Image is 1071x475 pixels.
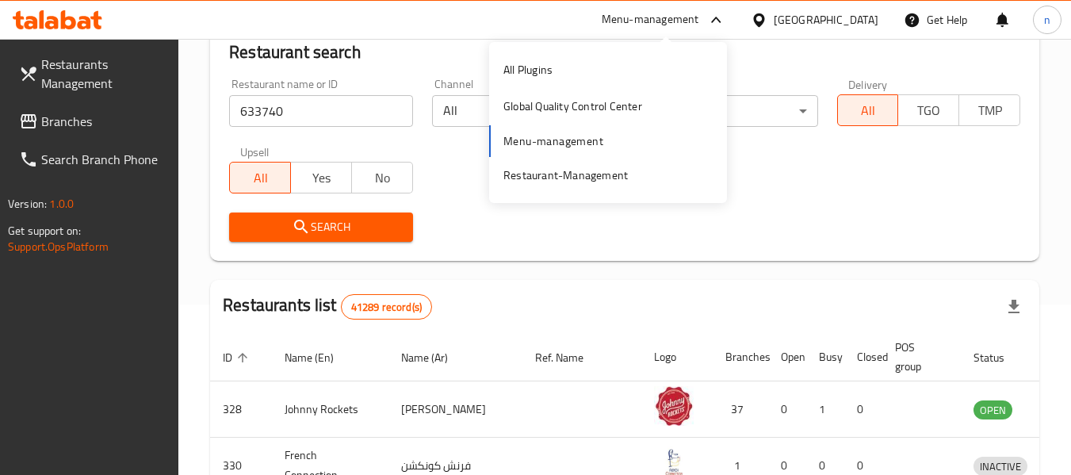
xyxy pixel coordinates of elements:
[229,95,412,127] input: Search for restaurant name or ID..
[6,45,179,102] a: Restaurants Management
[641,333,713,381] th: Logo
[713,333,768,381] th: Branches
[8,220,81,241] span: Get support on:
[713,381,768,438] td: 37
[848,79,888,90] label: Delivery
[290,162,352,193] button: Yes
[503,61,553,79] div: All Plugins
[341,294,432,320] div: Total records count
[966,99,1014,122] span: TMP
[229,40,1020,64] h2: Restaurant search
[242,217,400,237] span: Search
[973,401,1012,419] span: OPEN
[973,348,1025,367] span: Status
[905,99,953,122] span: TGO
[236,167,285,190] span: All
[223,293,432,320] h2: Restaurants list
[806,381,844,438] td: 1
[41,112,166,131] span: Branches
[654,386,694,426] img: Johnny Rockets
[272,381,388,438] td: Johnny Rockets
[958,94,1020,126] button: TMP
[6,102,179,140] a: Branches
[41,150,166,169] span: Search Branch Phone
[844,333,882,381] th: Closed
[223,348,253,367] span: ID
[49,193,74,214] span: 1.0.0
[342,300,431,315] span: 41289 record(s)
[995,288,1033,326] div: Export file
[8,193,47,214] span: Version:
[503,98,642,115] div: Global Quality Control Center
[229,162,291,193] button: All
[837,94,899,126] button: All
[895,338,942,376] span: POS group
[844,381,882,438] td: 0
[285,348,354,367] span: Name (En)
[844,99,893,122] span: All
[388,381,522,438] td: [PERSON_NAME]
[432,95,615,127] div: All
[806,333,844,381] th: Busy
[358,167,407,190] span: No
[774,11,878,29] div: [GEOGRAPHIC_DATA]
[229,213,412,242] button: Search
[210,381,272,438] td: 328
[401,348,469,367] span: Name (Ar)
[973,400,1012,419] div: OPEN
[535,348,604,367] span: Ref. Name
[8,236,109,257] a: Support.OpsPlatform
[351,162,413,193] button: No
[768,333,806,381] th: Open
[240,146,270,157] label: Upsell
[503,167,628,184] div: Restaurant-Management
[1044,11,1050,29] span: n
[768,381,806,438] td: 0
[297,167,346,190] span: Yes
[6,140,179,178] a: Search Branch Phone
[41,55,166,93] span: Restaurants Management
[897,94,959,126] button: TGO
[602,10,699,29] div: Menu-management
